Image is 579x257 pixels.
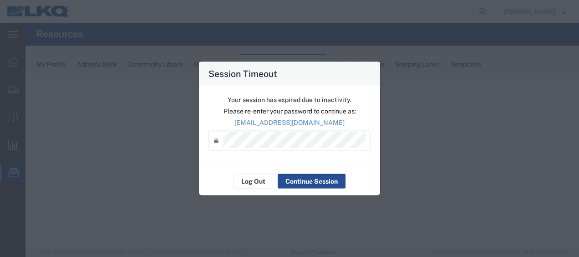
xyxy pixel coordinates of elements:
[208,118,371,128] p: [EMAIL_ADDRESS][DOMAIN_NAME]
[278,174,345,189] button: Continue Session
[208,95,371,105] p: Your session has expired due to inactivity.
[208,67,277,80] h4: Session Timeout
[208,107,371,116] p: Please re-enter your password to continue as:
[234,174,273,189] button: Log Out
